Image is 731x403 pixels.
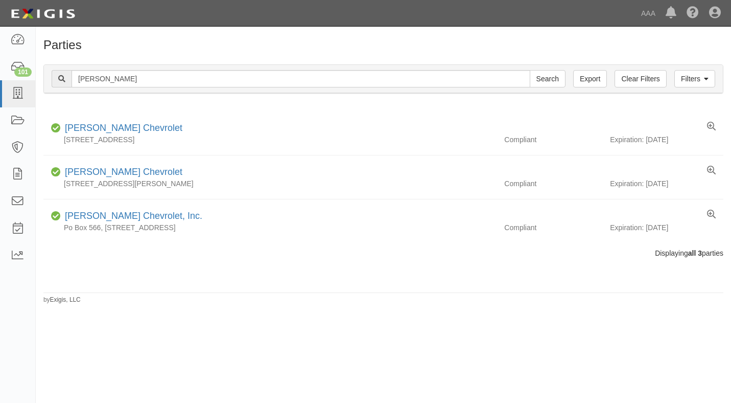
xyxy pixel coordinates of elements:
input: Search [72,70,530,87]
div: Compliant [497,135,610,145]
div: Bergey'S Chevrolet, Inc. [61,210,202,223]
a: Clear Filters [615,70,666,87]
div: [STREET_ADDRESS] [43,135,497,145]
b: all 3 [688,249,702,257]
input: Search [530,70,565,87]
a: View results summary [707,166,716,176]
div: Po Box 566, [STREET_ADDRESS] [43,222,497,233]
div: Expiration: [DATE] [610,222,723,233]
a: AAA [636,3,661,24]
div: Displaying parties [36,248,731,258]
h1: Parties [43,38,723,52]
div: Expiration: [DATE] [610,135,723,145]
div: Compliant [497,222,610,233]
a: Export [573,70,607,87]
img: logo-5460c22ac91f19d4615b14bd174203de0afe785f0fc80cf4dbbc73dc1793850b.png [8,5,78,23]
i: Compliant [51,169,61,176]
a: [PERSON_NAME] Chevrolet [65,123,182,133]
a: View results summary [707,122,716,132]
i: Help Center - Complianz [687,7,699,19]
a: [PERSON_NAME] Chevrolet [65,167,182,177]
a: [PERSON_NAME] Chevrolet, Inc. [65,211,202,221]
div: Compliant [497,178,610,189]
div: George Kell Chevrolet [61,122,182,135]
div: Expiration: [DATE] [610,178,723,189]
a: Exigis, LLC [50,296,81,303]
a: Filters [674,70,715,87]
small: by [43,296,81,304]
a: View results summary [707,210,716,220]
i: Compliant [51,213,61,220]
div: 101 [14,68,32,77]
div: [STREET_ADDRESS][PERSON_NAME] [43,178,497,189]
div: George Kell Chevrolet [61,166,182,179]
i: Compliant [51,125,61,132]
